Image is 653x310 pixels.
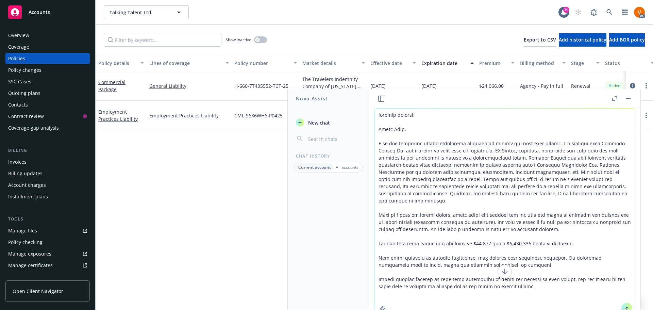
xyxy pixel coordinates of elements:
[8,65,41,76] div: Policy changes
[8,225,37,236] div: Manage files
[5,180,90,191] a: Account charges
[520,60,558,67] div: Billing method
[524,33,556,47] button: Export to CSV
[370,82,386,89] span: [DATE]
[5,225,90,236] a: Manage files
[642,82,650,90] a: more
[302,76,365,90] div: The Travelers Indemnity Company of [US_STATE], Travelers Insurance
[8,42,29,52] div: Coverage
[524,36,556,43] span: Export to CSV
[618,5,632,19] a: Switch app
[298,164,331,170] p: Current account
[307,119,330,126] span: New chat
[98,60,136,67] div: Policy details
[8,123,59,133] div: Coverage gap analysis
[370,60,408,67] div: Effective date
[104,33,221,47] input: Filter by keyword...
[234,82,288,89] span: H-660-7T435552-TCT-25
[8,260,53,271] div: Manage certificates
[5,65,90,76] a: Policy changes
[608,83,621,89] span: Active
[5,191,90,202] a: Installment plans
[8,191,48,202] div: Installment plans
[5,260,90,271] a: Manage certificates
[147,55,232,71] button: Lines of coverage
[479,60,507,67] div: Premium
[642,111,650,119] a: more
[629,82,637,90] a: circleInformation
[234,112,283,119] span: CML-S6X6WH6-P0425
[8,30,29,41] div: Overview
[8,76,31,87] div: SSC Cases
[5,3,90,22] a: Accounts
[5,147,90,154] div: Billing
[419,55,476,71] button: Expiration date
[571,5,585,19] a: Start snowing
[96,55,147,71] button: Policy details
[307,134,361,144] input: Search chats
[296,95,328,102] h1: Nova Assist
[8,99,28,110] div: Contacts
[5,168,90,179] a: Billing updates
[605,60,647,67] div: Status
[29,10,50,15] span: Accounts
[110,9,168,16] span: Talking Talent Ltd
[302,60,357,67] div: Market details
[5,111,90,122] a: Contract review
[104,5,189,19] button: Talking Talent Ltd
[8,168,43,179] div: Billing updates
[149,82,229,89] a: General Liability
[293,116,364,129] button: New chat
[634,7,645,18] img: photo
[563,7,569,13] div: 79
[421,60,466,67] div: Expiration date
[5,272,90,282] a: Manage claims
[8,248,51,259] div: Manage exposures
[517,55,568,71] button: Billing method
[5,237,90,248] a: Policy checking
[225,37,251,43] span: Show inactive
[5,99,90,110] a: Contacts
[300,55,368,71] button: Market details
[5,76,90,87] a: SSC Cases
[8,88,40,99] div: Quoting plans
[8,157,27,167] div: Invoices
[13,288,63,295] span: Open Client Navigator
[587,5,601,19] a: Report a Bug
[149,112,229,119] a: Employment Practices Liability
[234,60,289,67] div: Policy number
[368,55,419,71] button: Effective date
[5,30,90,41] a: Overview
[5,157,90,167] a: Invoices
[5,248,90,259] a: Manage exposures
[609,36,645,43] span: Add BOR policy
[8,53,25,64] div: Policies
[479,82,504,89] span: $24,066.00
[149,60,221,67] div: Lines of coverage
[288,153,369,159] div: Chat History
[232,55,300,71] button: Policy number
[571,60,592,67] div: Stage
[571,82,590,89] span: Renewal
[5,53,90,64] a: Policies
[603,5,616,19] a: Search
[559,33,606,47] button: Add historical policy
[609,33,645,47] button: Add BOR policy
[98,109,138,122] a: Employment Practices Liability
[559,36,606,43] span: Add historical policy
[568,55,602,71] button: Stage
[520,82,563,89] span: Agency - Pay in full
[5,42,90,52] a: Coverage
[8,272,43,282] div: Manage claims
[8,237,43,248] div: Policy checking
[8,111,44,122] div: Contract review
[5,216,90,223] div: Tools
[5,123,90,133] a: Coverage gap analysis
[476,55,517,71] button: Premium
[336,164,358,170] p: All accounts
[98,79,125,93] a: Commercial Package
[421,82,437,89] span: [DATE]
[8,180,46,191] div: Account charges
[5,88,90,99] a: Quoting plans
